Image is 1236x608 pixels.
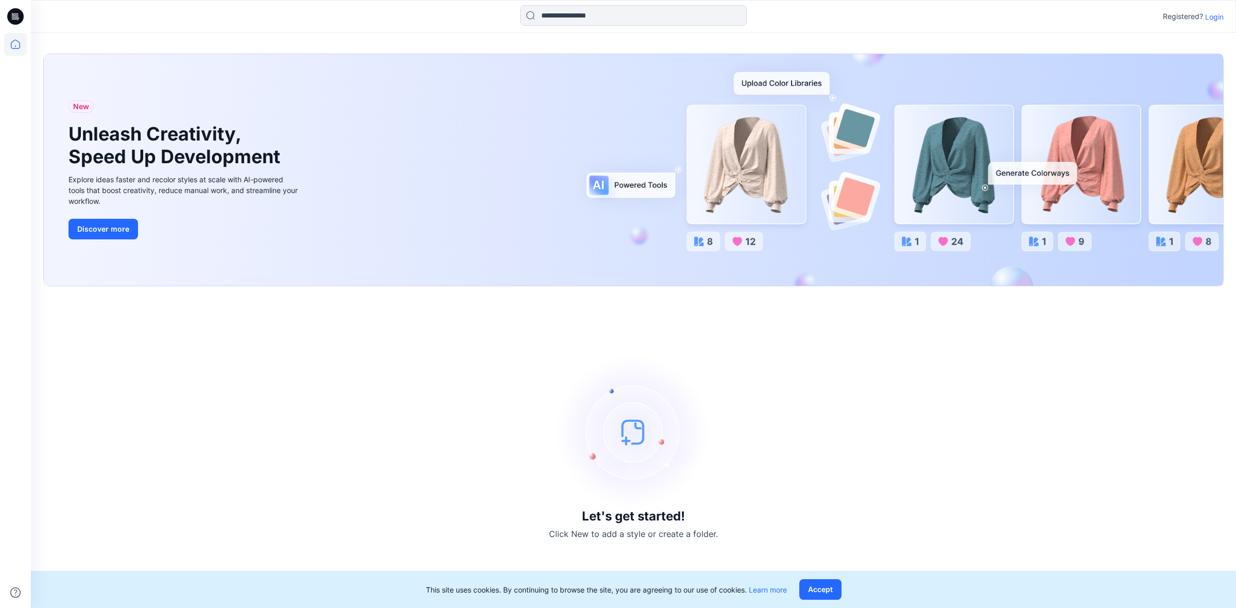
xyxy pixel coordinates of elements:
button: Accept [799,579,842,600]
h1: Unleash Creativity, Speed Up Development [68,123,285,167]
p: Login [1205,11,1224,22]
img: empty-state-image.svg [556,355,711,509]
div: Explore ideas faster and recolor styles at scale with AI-powered tools that boost creativity, red... [68,174,300,206]
p: This site uses cookies. By continuing to browse the site, you are agreeing to our use of cookies. [426,584,787,595]
h3: Let's get started! [582,509,685,524]
p: Registered? [1163,10,1203,23]
button: Discover more [68,219,138,239]
p: Click New to add a style or create a folder. [549,528,718,540]
span: New [73,100,89,113]
a: Discover more [68,219,300,239]
a: Learn more [749,585,787,594]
